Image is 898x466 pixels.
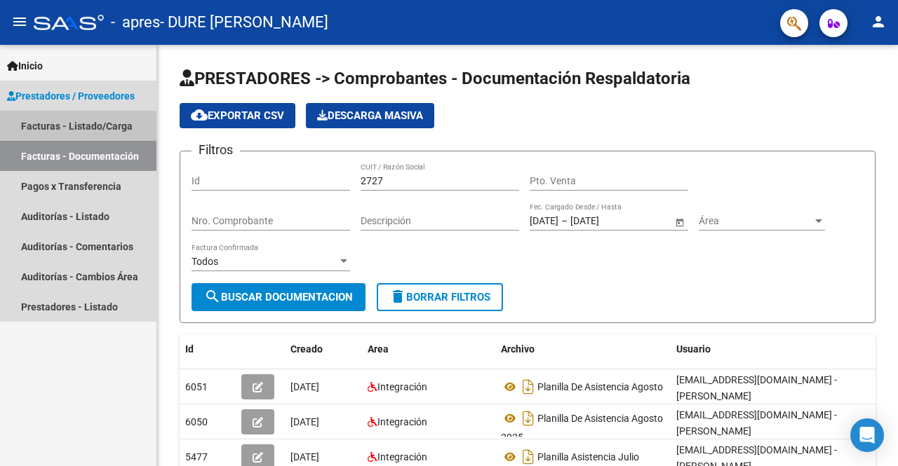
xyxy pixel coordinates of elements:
[672,214,687,229] button: Open calendar
[7,58,43,74] span: Inicio
[285,334,362,364] datatable-header-cell: Creado
[530,215,558,227] input: Fecha inicio
[676,374,837,402] span: [EMAIL_ADDRESS][DOMAIN_NAME] - [PERSON_NAME]
[676,343,711,355] span: Usuario
[389,291,490,303] span: Borrar Filtros
[192,283,366,311] button: Buscar Documentacion
[306,103,434,128] app-download-masive: Descarga masiva de comprobantes (adjuntos)
[204,288,221,305] mat-icon: search
[290,451,319,462] span: [DATE]
[290,416,319,427] span: [DATE]
[377,451,427,462] span: Integración
[537,451,639,462] span: Planilla Asistencia Julio
[180,334,236,364] datatable-header-cell: Id
[191,107,208,123] mat-icon: cloud_download
[537,381,663,392] span: Planilla De Asistencia Agosto
[290,381,319,392] span: [DATE]
[111,7,160,38] span: - apres
[389,288,406,305] mat-icon: delete
[671,334,881,364] datatable-header-cell: Usuario
[185,451,208,462] span: 5477
[699,215,812,227] span: Área
[204,291,353,303] span: Buscar Documentacion
[377,381,427,392] span: Integración
[185,381,208,392] span: 6051
[7,88,135,104] span: Prestadores / Proveedores
[185,343,194,355] span: Id
[570,215,639,227] input: Fecha fin
[501,413,663,443] span: Planilla De Asistencia Agosto 2025
[368,343,389,355] span: Area
[317,109,423,122] span: Descarga Masiva
[180,103,295,128] button: Exportar CSV
[495,334,671,364] datatable-header-cell: Archivo
[362,334,495,364] datatable-header-cell: Area
[519,376,537,398] i: Descargar documento
[191,109,284,122] span: Exportar CSV
[306,103,434,128] button: Descarga Masiva
[870,13,887,30] mat-icon: person
[561,215,568,227] span: –
[290,343,323,355] span: Creado
[192,140,240,160] h3: Filtros
[192,256,218,267] span: Todos
[377,416,427,427] span: Integración
[11,13,28,30] mat-icon: menu
[519,407,537,430] i: Descargar documento
[501,343,535,355] span: Archivo
[377,283,503,311] button: Borrar Filtros
[180,69,690,88] span: PRESTADORES -> Comprobantes - Documentación Respaldatoria
[185,416,208,427] span: 6050
[676,409,837,437] span: [EMAIL_ADDRESS][DOMAIN_NAME] - [PERSON_NAME]
[160,7,328,38] span: - DURE [PERSON_NAME]
[850,418,884,452] div: Open Intercom Messenger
